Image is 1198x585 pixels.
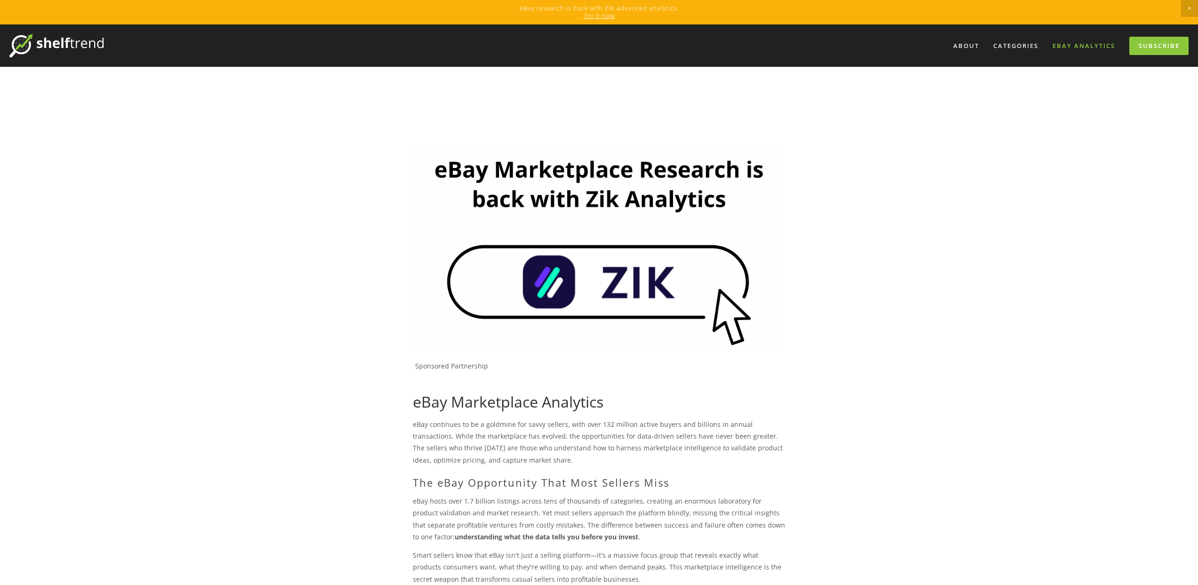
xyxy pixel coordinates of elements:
p: Smart sellers know that eBay isn't just a selling platform—it's a massive focus group that reveal... [413,549,785,585]
a: eBay Analytics [1046,38,1121,54]
a: About [947,38,985,54]
div: Categories [987,38,1045,54]
p: eBay continues to be a goldmine for savvy sellers, with over 132 million active buyers and billio... [413,418,785,466]
p: Sponsored Partnership [415,362,785,370]
a: Try it now [584,11,615,20]
p: eBay hosts over 1.7 billion listings across tens of thousands of categories, creating an enormous... [413,495,785,543]
a: Subscribe [1129,37,1189,55]
h1: eBay Marketplace Analytics [413,393,785,411]
img: ShelfTrend [9,34,104,57]
strong: understanding what the data tells you before you invest [455,532,638,541]
img: Zik Analytics Sponsored Ad [413,144,785,353]
h2: The eBay Opportunity That Most Sellers Miss [413,476,785,489]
